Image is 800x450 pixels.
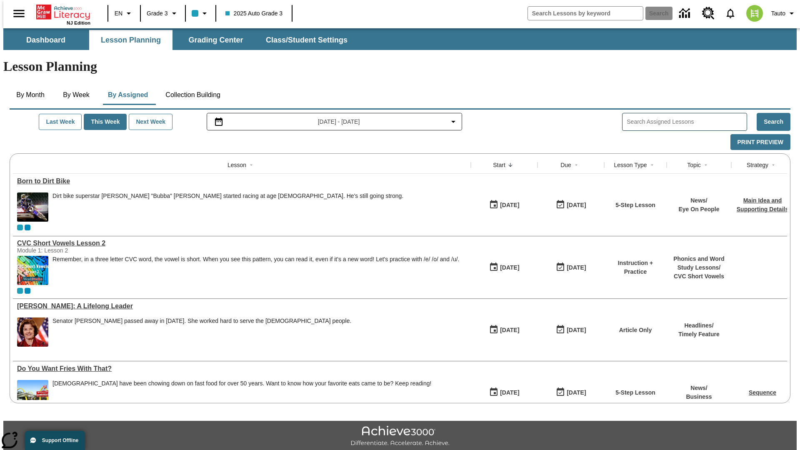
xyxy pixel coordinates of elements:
[678,330,720,339] p: Timely Feature
[174,30,257,50] button: Grading Center
[259,30,354,50] button: Class/Student Settings
[52,317,351,325] div: Senator [PERSON_NAME] passed away in [DATE]. She worked hard to serve the [DEMOGRAPHIC_DATA] people.
[746,5,763,22] img: avatar image
[500,262,519,273] div: [DATE]
[486,260,522,275] button: 09/13/25: First time the lesson was available
[318,117,360,126] span: [DATE] - [DATE]
[17,288,23,294] div: Current Class
[52,317,351,347] div: Senator Dianne Feinstein passed away in September 2023. She worked hard to serve the American peo...
[505,160,515,170] button: Sort
[17,240,467,247] a: CVC Short Vowels Lesson 2, Lessons
[749,389,776,396] a: Sequence
[17,177,467,185] a: Born to Dirt Bike, Lessons
[560,161,571,169] div: Due
[771,9,785,18] span: Tauto
[25,225,30,230] div: OL 2025 Auto Grade 4
[143,6,182,21] button: Grade: Grade 3, Select a grade
[55,85,97,105] button: By Week
[210,117,459,127] button: Select the date range menu item
[36,3,90,25] div: Home
[486,197,522,213] button: 09/13/25: First time the lesson was available
[730,134,790,150] button: Print Preview
[17,177,467,185] div: Born to Dirt Bike
[671,255,727,272] p: Phonics and Word Study Lessons /
[17,225,23,230] div: Current Class
[687,161,701,169] div: Topic
[686,392,712,401] p: Business
[17,365,467,372] a: Do You Want Fries With That?, Lessons
[17,302,467,310] div: Dianne Feinstein: A Lifelong Leader
[25,431,85,450] button: Support Offline
[227,161,246,169] div: Lesson
[25,288,30,294] span: OL 2025 Auto Grade 4
[493,161,505,169] div: Start
[39,114,82,130] button: Last Week
[67,20,90,25] span: NJ Edition
[567,387,586,398] div: [DATE]
[52,380,431,409] div: Americans have been chowing down on fast food for over 50 years. Want to know how your favorite e...
[17,302,467,310] a: Dianne Feinstein: A Lifelong Leader, Lessons
[486,322,522,338] button: 09/13/25: First time the lesson was available
[567,200,586,210] div: [DATE]
[615,201,655,210] p: 5-Step Lesson
[52,192,403,222] span: Dirt bike superstar James "Bubba" Stewart started racing at age 4. He's still going strong.
[571,160,581,170] button: Sort
[528,7,643,20] input: search field
[737,197,788,212] a: Main Idea and Supporting Details
[129,114,172,130] button: Next Week
[647,160,657,170] button: Sort
[17,256,48,285] img: CVC Short Vowels Lesson 2.
[17,317,48,347] img: Senator Dianne Feinstein of California smiles with the U.S. flag behind her.
[3,30,355,50] div: SubNavbar
[567,262,586,273] div: [DATE]
[741,2,768,24] button: Select a new avatar
[36,4,90,20] a: Home
[553,322,589,338] button: 09/13/25: Last day the lesson can be accessed
[553,385,589,400] button: 09/13/25: Last day the lesson can be accessed
[448,117,458,127] svg: Collapse Date Range Filter
[697,2,720,25] a: Resource Center, Will open in new tab
[7,1,31,26] button: Open side menu
[52,380,431,387] div: [DEMOGRAPHIC_DATA] have been chowing down on fast food for over 50 years. Want to know how your f...
[615,388,655,397] p: 5-Step Lesson
[52,192,403,200] div: Dirt bike superstar [PERSON_NAME] "Bubba" [PERSON_NAME] started racing at age [DEMOGRAPHIC_DATA]....
[147,9,168,18] span: Grade 3
[720,2,741,24] a: Notifications
[768,160,778,170] button: Sort
[500,325,519,335] div: [DATE]
[674,2,697,25] a: Data Center
[111,6,137,21] button: Language: EN, Select a language
[42,437,78,443] span: Support Offline
[84,114,127,130] button: This Week
[686,384,712,392] p: News /
[225,9,283,18] span: 2025 Auto Grade 3
[10,85,51,105] button: By Month
[17,247,142,254] div: Module 1: Lesson 2
[52,256,459,285] div: Remember, in a three letter CVC word, the vowel is short. When you see this pattern, you can read...
[747,161,768,169] div: Strategy
[486,385,522,400] button: 09/13/25: First time the lesson was available
[500,200,519,210] div: [DATE]
[17,240,467,247] div: CVC Short Vowels Lesson 2
[17,380,48,409] img: One of the first McDonald's stores, with the iconic red sign and golden arches.
[17,192,48,222] img: Motocross racer James Stewart flies through the air on his dirt bike.
[678,205,719,214] p: Eye On People
[701,160,711,170] button: Sort
[246,160,256,170] button: Sort
[52,256,459,263] p: Remember, in a three letter CVC word, the vowel is short. When you see this pattern, you can read...
[671,272,727,281] p: CVC Short Vowels
[500,387,519,398] div: [DATE]
[553,260,589,275] button: 09/13/25: Last day the lesson can be accessed
[4,30,87,50] button: Dashboard
[768,6,800,21] button: Profile/Settings
[3,28,797,50] div: SubNavbar
[159,85,227,105] button: Collection Building
[188,6,213,21] button: Class color is light blue. Change class color
[627,116,747,128] input: Search Assigned Lessons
